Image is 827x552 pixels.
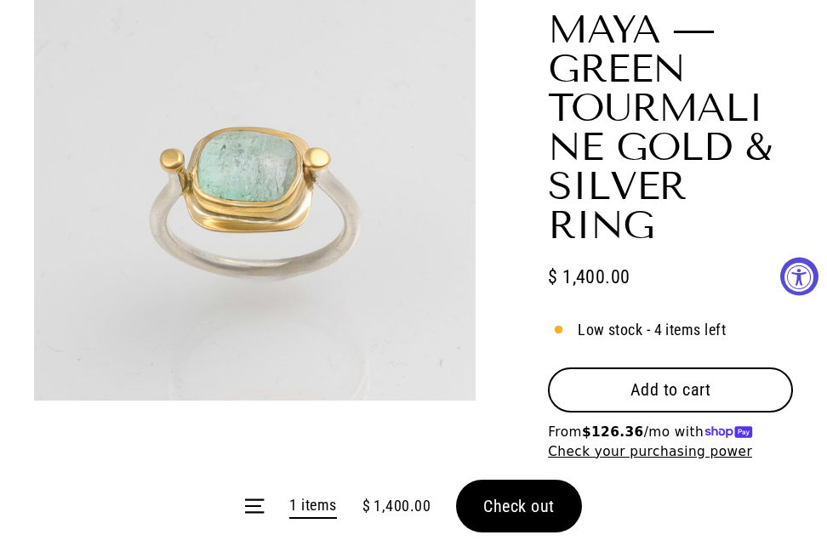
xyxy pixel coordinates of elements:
span: $ 1,400.00 [548,262,630,292]
button: Add to cart [548,367,793,412]
span: $ 1,400.00 [362,494,431,519]
span: Add to cart [630,379,711,400]
span: Low stock - 4 items left [578,318,726,343]
button: Accessibility Widget, click to open [780,257,818,295]
h1: Maya — Green Tourmaline Gold & Silver Ring [548,10,793,245]
a: 1 items [289,493,336,520]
